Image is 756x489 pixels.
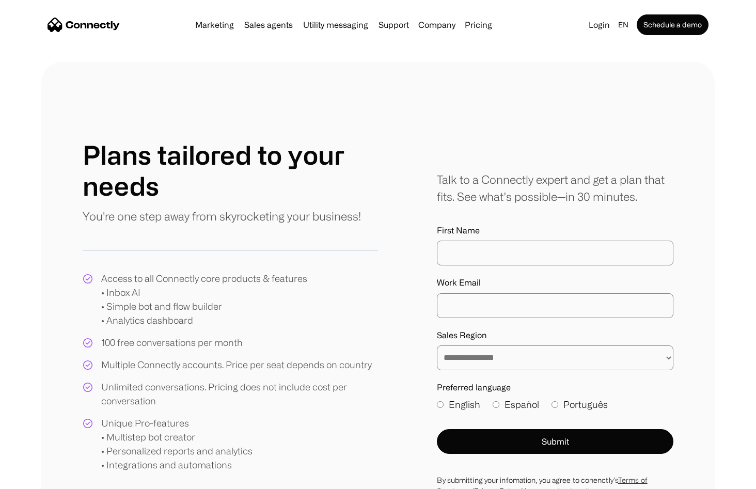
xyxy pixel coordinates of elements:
label: Work Email [437,278,673,288]
div: 100 free conversations per month [101,336,243,350]
div: Company [415,18,459,32]
a: Schedule a demo [637,14,708,35]
label: First Name [437,226,673,235]
label: English [437,398,480,412]
div: Talk to a Connectly expert and get a plan that fits. See what’s possible—in 30 minutes. [437,171,673,205]
label: Sales Region [437,330,673,340]
ul: Language list [21,471,62,485]
h1: Plans tailored to your needs [83,139,378,201]
a: Marketing [191,21,238,29]
aside: Language selected: English [10,470,62,485]
div: Unlimited conversations. Pricing does not include cost per conversation [101,380,378,408]
a: Sales agents [240,21,297,29]
label: Preferred language [437,383,673,392]
a: Support [374,21,413,29]
div: en [614,18,635,32]
label: Português [552,398,608,412]
a: Utility messaging [299,21,372,29]
p: You're one step away from skyrocketing your business! [83,208,361,225]
a: Login [585,18,614,32]
input: English [437,401,444,408]
div: en [618,18,628,32]
a: home [48,17,120,33]
button: Submit [437,429,673,454]
input: Português [552,401,558,408]
div: Company [418,18,455,32]
label: Español [493,398,539,412]
input: Español [493,401,499,408]
div: Multiple Connectly accounts. Price per seat depends on country [101,358,372,372]
div: Access to all Connectly core products & features • Inbox AI • Simple bot and flow builder • Analy... [101,272,307,327]
a: Pricing [461,21,496,29]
